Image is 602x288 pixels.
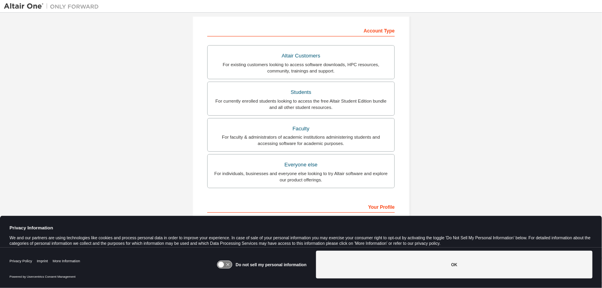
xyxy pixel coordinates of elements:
[212,123,390,134] div: Faculty
[212,50,390,61] div: Altair Customers
[212,170,390,183] div: For individuals, businesses and everyone else looking to try Altair software and explore our prod...
[212,159,390,170] div: Everyone else
[207,200,395,213] div: Your Profile
[212,87,390,98] div: Students
[4,2,103,10] img: Altair One
[207,24,395,36] div: Account Type
[212,134,390,147] div: For faculty & administrators of academic institutions administering students and accessing softwa...
[212,61,390,74] div: For existing customers looking to access software downloads, HPC resources, community, trainings ...
[212,98,390,111] div: For currently enrolled students looking to access the free Altair Student Edition bundle and all ...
